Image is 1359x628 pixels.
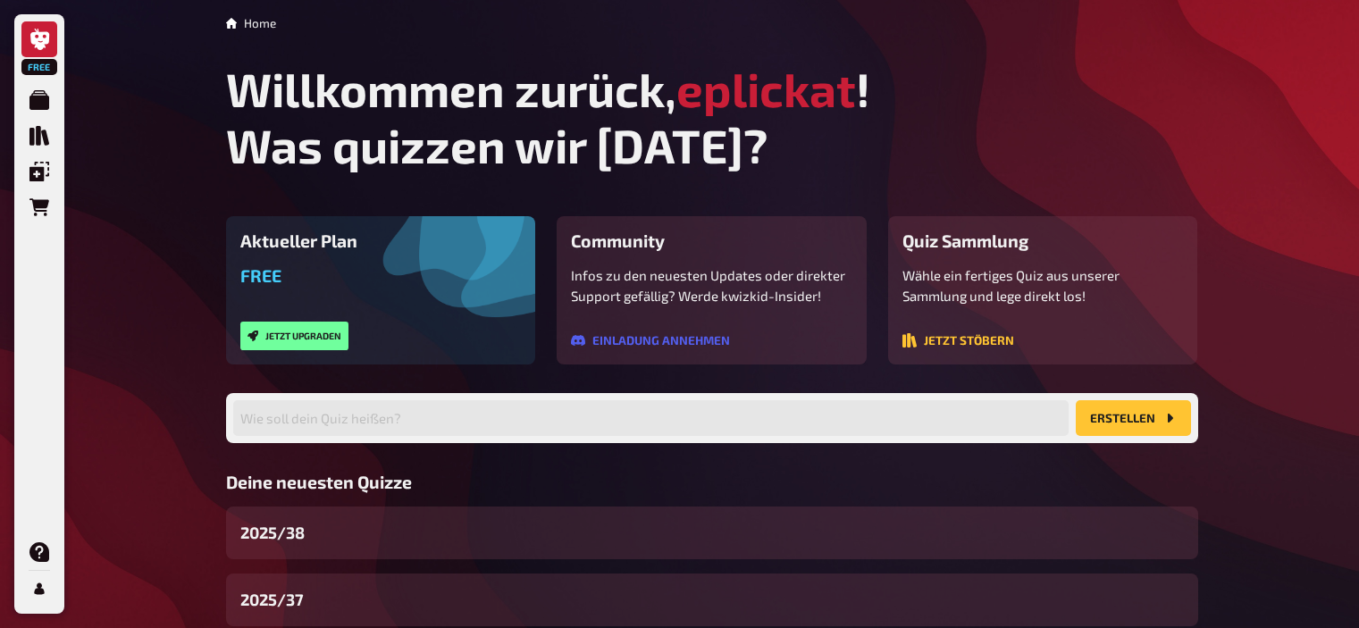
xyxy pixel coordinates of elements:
span: eplickat [676,61,856,117]
a: 2025/38 [226,507,1198,559]
h3: Deine neuesten Quizze [226,472,1198,492]
a: Jetzt stöbern [902,334,1014,350]
span: Free [240,265,281,286]
a: Einladung annehmen [571,334,730,350]
button: Jetzt upgraden [240,322,348,350]
input: Wie soll dein Quiz heißen? [233,400,1069,436]
p: Infos zu den neuesten Updates oder direkter Support gefällig? Werde kwizkid-Insider! [571,265,852,306]
button: Einladung annehmen [571,333,730,347]
h3: Aktueller Plan [240,230,522,251]
button: Jetzt stöbern [902,333,1014,347]
h1: Willkommen zurück, ! Was quizzen wir [DATE]? [226,61,1198,173]
h3: Community [571,230,852,251]
p: Wähle ein fertiges Quiz aus unserer Sammlung und lege direkt los! [902,265,1184,306]
a: 2025/37 [226,574,1198,626]
button: Erstellen [1076,400,1191,436]
span: 2025/38 [240,521,305,545]
li: Home [244,14,276,32]
span: 2025/37 [240,588,304,612]
span: Free [23,62,55,72]
h3: Quiz Sammlung [902,230,1184,251]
